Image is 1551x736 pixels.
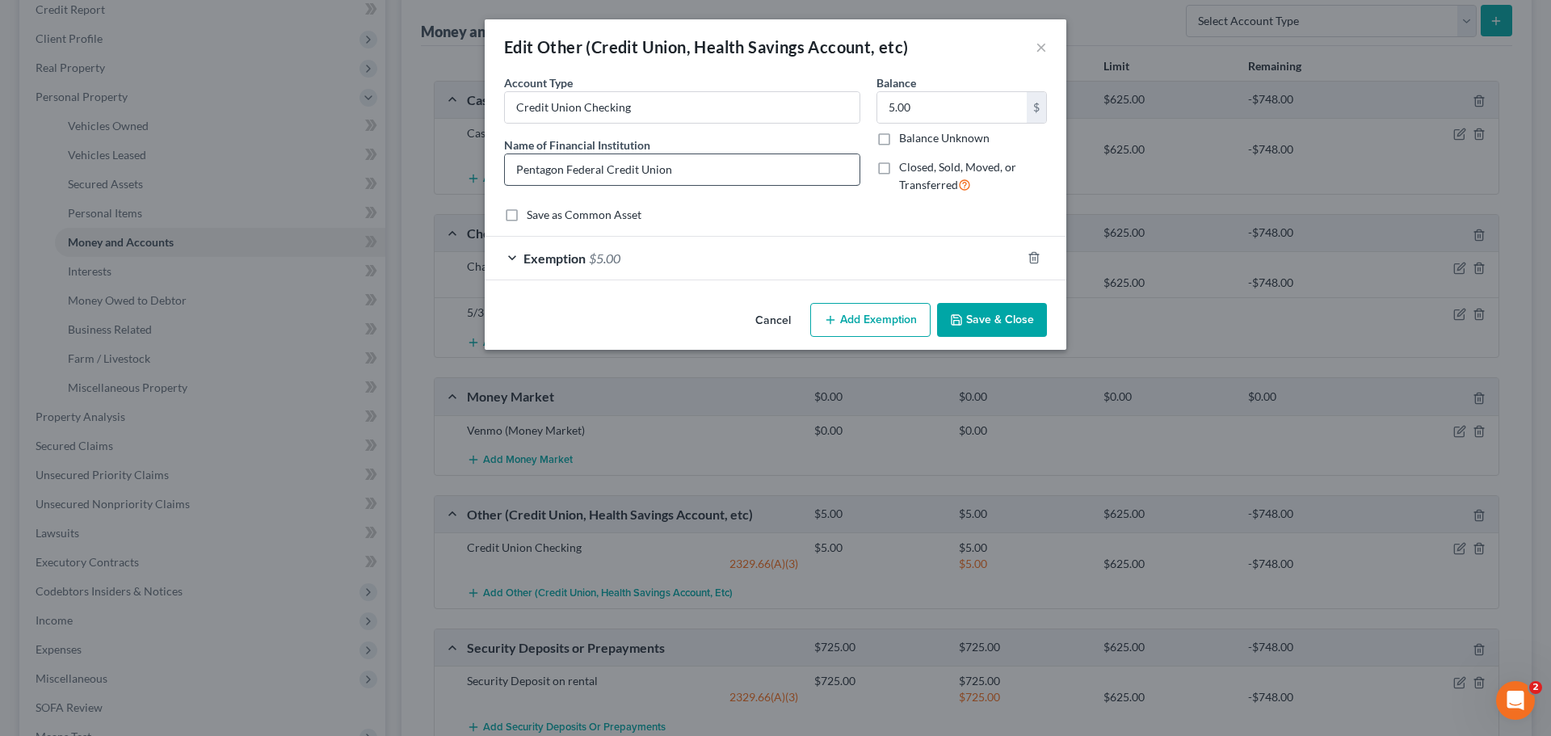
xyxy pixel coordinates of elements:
label: Save as Common Asset [527,207,641,223]
label: Balance Unknown [899,130,990,146]
span: Closed, Sold, Moved, or Transferred [899,160,1016,191]
button: Add Exemption [810,303,931,337]
div: $ [1027,92,1046,123]
span: Exemption [523,250,586,266]
iframe: Intercom live chat [1496,681,1535,720]
button: Cancel [742,305,804,337]
input: Enter name... [505,154,860,185]
div: Edit Other (Credit Union, Health Savings Account, etc) [504,36,909,58]
button: Save & Close [937,303,1047,337]
input: Credit Union, HSA, etc [505,92,860,123]
span: $5.00 [589,250,620,266]
input: 0.00 [877,92,1027,123]
span: 2 [1529,681,1542,694]
button: × [1036,37,1047,57]
span: Name of Financial Institution [504,138,650,152]
label: Balance [876,74,916,91]
label: Account Type [504,74,573,91]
